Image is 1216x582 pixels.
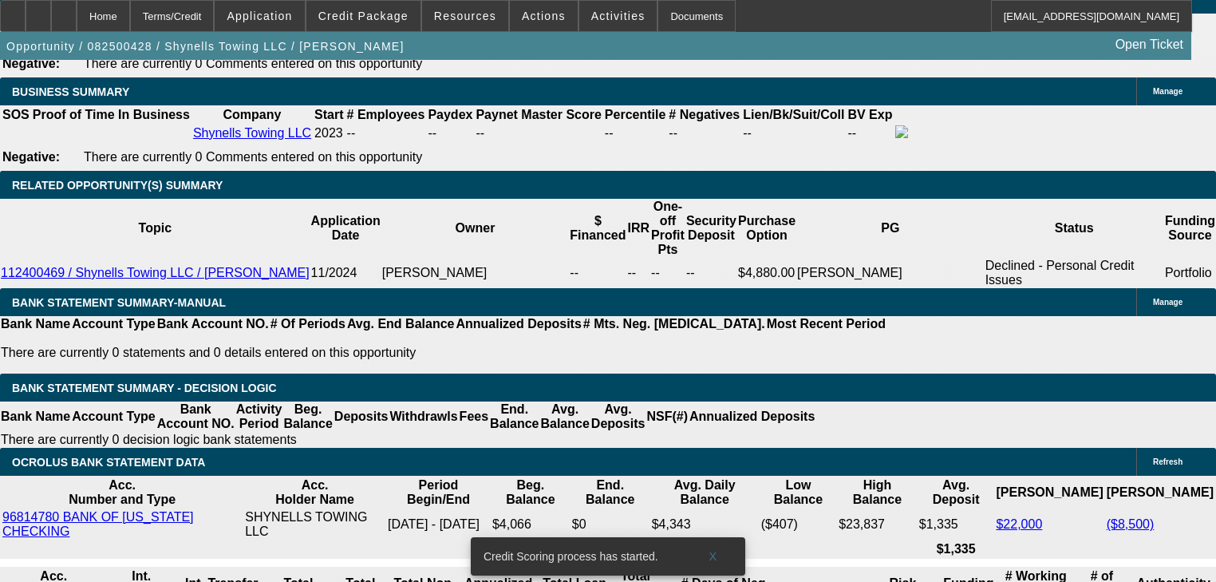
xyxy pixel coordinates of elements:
td: -- [627,258,651,288]
button: Resources [422,1,508,31]
td: Declined - Personal Credit Issues [985,258,1164,288]
th: Deposits [334,402,389,432]
th: Most Recent Period [766,316,886,332]
span: Activities [591,10,646,22]
b: Company [223,108,282,121]
td: -- [685,258,737,288]
th: Avg. Daily Balance [651,477,759,508]
span: -- [347,126,356,140]
p: There are currently 0 statements and 0 details entered on this opportunity [1,346,886,360]
a: ($8,500) [1107,517,1155,531]
span: Manage [1153,87,1182,96]
td: $4,066 [492,509,570,540]
th: # Mts. Neg. [MEDICAL_DATA]. [582,316,766,332]
a: Shynells Towing LLC [193,126,311,140]
th: Fees [459,402,489,432]
span: Opportunity / 082500428 / Shynells Towing LLC / [PERSON_NAME] [6,40,405,53]
th: [PERSON_NAME] [1106,477,1214,508]
td: 2023 [314,125,344,142]
td: -- [742,125,845,142]
span: X [709,550,718,563]
td: [PERSON_NAME] [796,258,985,288]
div: -- [605,126,665,141]
th: $ Financed [569,199,626,258]
td: -- [847,125,893,142]
b: Start [314,108,343,121]
th: Annualized Deposits [455,316,582,332]
th: Avg. End Balance [346,316,456,332]
th: Beg. Balance [282,402,333,432]
th: High Balance [838,477,917,508]
th: Low Balance [760,477,837,508]
td: [DATE] - [DATE] [387,509,490,540]
th: Owner [381,199,570,258]
span: Credit Package [318,10,409,22]
span: There are currently 0 Comments entered on this opportunity [84,150,422,164]
td: ($407) [760,509,837,540]
b: Paydex [428,108,472,121]
button: Credit Package [306,1,420,31]
span: BUSINESS SUMMARY [12,85,129,98]
th: SOS [2,107,30,123]
b: Lien/Bk/Suit/Coll [743,108,844,121]
th: Annualized Deposits [689,402,815,432]
span: Manage [1153,298,1182,307]
div: -- [476,126,601,141]
th: Funding Source [1164,199,1216,258]
th: Purchase Option [737,199,796,258]
span: Resources [434,10,496,22]
td: SHYNELLS TOWING LLC [244,509,385,540]
span: Application [227,10,292,22]
td: $0 [571,509,649,540]
th: Account Type [71,316,156,332]
td: Portfolio [1164,258,1216,288]
td: $1,335 [918,509,994,540]
a: 112400469 / Shynells Towing LLC / [PERSON_NAME] [1,266,310,279]
th: Account Type [71,402,156,432]
th: End. Balance [571,477,649,508]
th: Activity Period [235,402,283,432]
th: Avg. Deposit [918,477,994,508]
td: $4,880.00 [737,258,796,288]
th: Beg. Balance [492,477,570,508]
th: Bank Account NO. [156,402,235,432]
th: Acc. Number and Type [2,477,243,508]
button: Application [215,1,304,31]
span: RELATED OPPORTUNITY(S) SUMMARY [12,179,223,192]
span: Bank Statement Summary - Decision Logic [12,382,277,394]
th: Avg. Balance [539,402,590,432]
span: BANK STATEMENT SUMMARY-MANUAL [12,296,226,309]
td: $4,343 [651,509,759,540]
th: Avg. Deposits [590,402,646,432]
td: -- [427,125,473,142]
th: Proof of Time In Business [32,107,191,123]
th: Status [985,199,1164,258]
th: PG [796,199,985,258]
th: [PERSON_NAME] [995,477,1103,508]
button: Activities [579,1,657,31]
th: End. Balance [489,402,539,432]
img: facebook-icon.png [895,125,908,138]
b: # Employees [347,108,425,121]
td: [PERSON_NAME] [381,258,570,288]
th: $1,335 [918,541,994,557]
th: IRR [627,199,651,258]
td: 11/2024 [310,258,381,288]
td: -- [650,258,685,288]
b: Percentile [605,108,665,121]
button: X [688,542,739,571]
th: Acc. Holder Name [244,477,385,508]
div: -- [669,126,740,141]
th: One-off Profit Pts [650,199,685,258]
th: Application Date [310,199,381,258]
td: $23,837 [838,509,917,540]
a: 96814780 BANK OF [US_STATE] CHECKING [2,510,194,538]
td: -- [569,258,626,288]
th: # Of Periods [270,316,346,332]
a: $22,000 [996,517,1042,531]
b: Negative: [2,150,60,164]
th: Withdrawls [389,402,458,432]
th: Period Begin/End [387,477,490,508]
span: Refresh [1153,457,1182,466]
span: OCROLUS BANK STATEMENT DATA [12,456,205,469]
